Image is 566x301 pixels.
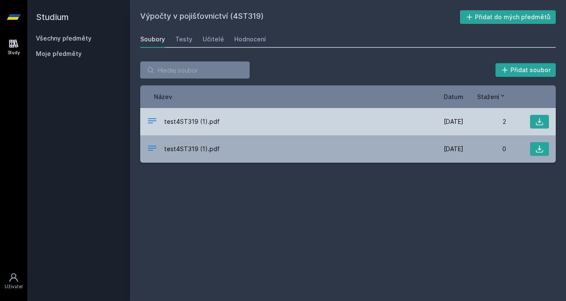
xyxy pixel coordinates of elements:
[140,31,165,48] a: Soubory
[444,117,463,126] span: [DATE]
[140,35,165,44] div: Soubory
[477,92,499,101] span: Stažení
[175,31,192,48] a: Testy
[164,145,220,153] span: test4ST319 (1).pdf
[444,145,463,153] span: [DATE]
[36,50,82,58] span: Moje předměty
[495,63,556,77] button: Přidat soubor
[140,10,460,24] h2: Výpočty v pojišťovnictví (4ST319)
[2,34,26,60] a: Study
[140,61,250,79] input: Hledej soubor
[463,145,506,153] div: 0
[175,35,192,44] div: Testy
[203,35,224,44] div: Učitelé
[8,50,20,56] div: Study
[477,92,506,101] button: Stažení
[463,117,506,126] div: 2
[5,283,23,290] div: Uživatel
[36,35,91,42] a: Všechny předměty
[234,35,266,44] div: Hodnocení
[460,10,556,24] button: Přidat do mých předmětů
[444,92,463,101] button: Datum
[147,116,157,128] div: PDF
[164,117,220,126] span: test4ST319 (1).pdf
[147,143,157,155] div: PDF
[154,92,172,101] button: Název
[2,268,26,294] a: Uživatel
[203,31,224,48] a: Učitelé
[234,31,266,48] a: Hodnocení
